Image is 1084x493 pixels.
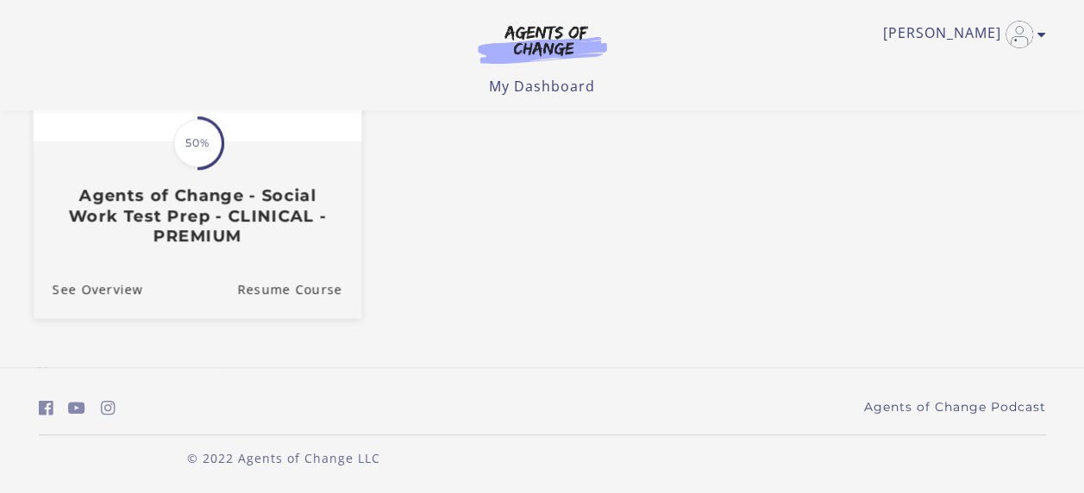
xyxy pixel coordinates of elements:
[460,24,625,64] img: Agents of Change Logo
[68,396,85,421] a: https://www.youtube.com/c/AgentsofChangeTestPrepbyMeaganMitchell (Open in a new window)
[883,21,1037,48] a: Toggle menu
[101,400,116,416] i: https://www.instagram.com/agentsofchangeprep/ (Open in a new window)
[39,396,53,421] a: https://www.facebook.com/groups/aswbtestprep (Open in a new window)
[101,396,116,421] a: https://www.instagram.com/agentsofchangeprep/ (Open in a new window)
[39,400,53,416] i: https://www.facebook.com/groups/aswbtestprep (Open in a new window)
[489,77,595,96] a: My Dashboard
[33,259,142,317] a: Agents of Change - Social Work Test Prep - CLINICAL - PREMIUM: See Overview
[173,119,222,167] span: 50%
[52,185,341,246] h3: Agents of Change - Social Work Test Prep - CLINICAL - PREMIUM
[39,449,529,467] p: © 2022 Agents of Change LLC
[68,400,85,416] i: https://www.youtube.com/c/AgentsofChangeTestPrepbyMeaganMitchell (Open in a new window)
[237,259,361,317] a: Agents of Change - Social Work Test Prep - CLINICAL - PREMIUM: Resume Course
[864,398,1046,416] a: Agents of Change Podcast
